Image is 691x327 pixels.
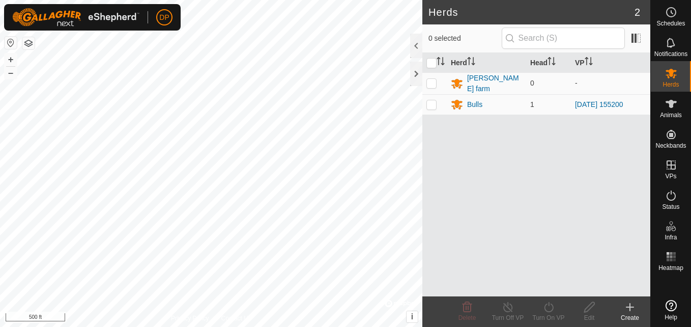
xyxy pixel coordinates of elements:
[528,313,569,322] div: Turn On VP
[654,51,687,57] span: Notifications
[12,8,139,26] img: Gallagher Logo
[221,314,251,323] a: Contact Us
[467,59,475,67] p-sorticon: Activate to sort
[5,53,17,66] button: +
[662,204,679,210] span: Status
[658,265,683,271] span: Heatmap
[656,20,685,26] span: Schedules
[663,81,679,88] span: Herds
[159,12,169,23] span: DP
[665,234,677,240] span: Infra
[575,100,623,108] a: [DATE] 155200
[467,73,522,94] div: [PERSON_NAME] farm
[437,59,445,67] p-sorticon: Activate to sort
[526,53,571,73] th: Head
[5,37,17,49] button: Reset Map
[428,33,502,44] span: 0 selected
[447,53,526,73] th: Herd
[571,72,650,94] td: -
[610,313,650,322] div: Create
[530,100,534,108] span: 1
[635,5,640,20] span: 2
[407,311,418,322] button: i
[571,53,650,73] th: VP
[569,313,610,322] div: Edit
[458,314,476,321] span: Delete
[530,79,534,87] span: 0
[171,314,209,323] a: Privacy Policy
[22,37,35,49] button: Map Layers
[655,143,686,149] span: Neckbands
[585,59,593,67] p-sorticon: Activate to sort
[651,296,691,324] a: Help
[548,59,556,67] p-sorticon: Activate to sort
[487,313,528,322] div: Turn Off VP
[411,312,413,321] span: i
[665,173,676,179] span: VPs
[502,28,625,49] input: Search (S)
[660,112,682,118] span: Animals
[5,67,17,79] button: –
[665,314,677,320] span: Help
[467,99,482,110] div: Bulls
[428,6,635,18] h2: Herds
